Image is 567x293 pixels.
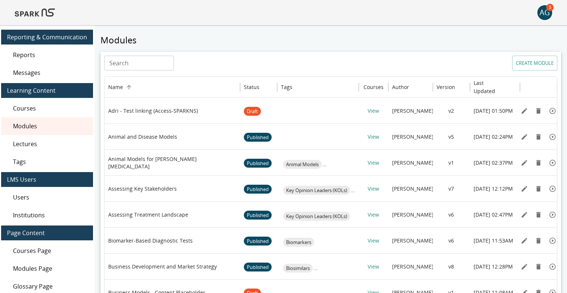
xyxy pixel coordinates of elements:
[519,131,530,142] button: Edit
[549,185,556,192] svg: Preview
[433,149,470,175] div: v1
[474,185,513,192] p: [DATE] 12:12PM
[519,183,530,194] button: Edit
[533,209,544,220] button: Remove
[244,83,259,90] div: Status
[7,86,87,95] span: Learning Content
[1,225,93,240] div: Page Content
[108,133,177,141] p: Animal and Disease Models
[392,107,434,115] p: [PERSON_NAME]
[474,211,513,218] p: [DATE] 02:47PM
[1,242,93,260] div: Courses Page
[547,209,558,220] button: Preview
[474,159,513,167] p: [DATE] 02:37PM
[13,282,87,291] span: Glossary Page
[433,227,470,253] div: v6
[437,83,455,90] div: Version
[124,82,134,92] button: Sort
[456,82,466,92] button: Sort
[521,159,528,167] svg: Edit
[244,99,261,124] span: Draft
[474,133,513,141] p: [DATE] 02:24PM
[521,185,528,192] svg: Edit
[368,107,379,114] a: View
[547,105,558,116] button: Preview
[1,117,93,135] div: Modules
[392,263,434,270] p: [PERSON_NAME]
[474,79,505,95] h6: Last Updated
[1,135,93,153] div: Lectures
[244,125,272,150] span: Published
[521,211,528,218] svg: Edit
[13,264,87,273] span: Modules Page
[13,193,87,202] span: Users
[535,159,542,167] svg: Remove
[549,211,556,218] svg: Preview
[410,82,420,92] button: Sort
[547,157,558,168] button: Preview
[533,183,544,194] button: Remove
[108,107,198,115] p: Adri - Test linking (Access-SPARKNS)
[392,185,434,192] p: [PERSON_NAME]
[519,235,530,246] button: Edit
[368,185,379,192] a: View
[474,107,513,115] p: [DATE] 01:50PM
[533,261,544,272] button: Remove
[7,228,87,237] span: Page Content
[535,211,542,218] svg: Remove
[1,188,93,206] div: Users
[1,30,93,45] div: Reporting & Communication
[521,133,528,141] svg: Edit
[392,83,409,90] div: Author
[521,107,528,115] svg: Edit
[549,263,556,270] svg: Preview
[13,157,87,166] span: Tags
[433,124,470,149] div: v5
[368,237,379,244] a: View
[392,211,434,218] p: [PERSON_NAME]
[533,157,544,168] button: Remove
[100,34,561,46] h5: Modules
[533,131,544,142] button: Remove
[1,260,93,277] div: Modules Page
[474,263,513,270] p: [DATE] 12:28PM
[108,237,193,244] p: Biomarker-Based Diagnostic Tests
[474,237,513,244] p: [DATE] 11:53AM
[535,133,542,141] svg: Remove
[368,263,379,270] a: View
[392,237,434,244] p: [PERSON_NAME]
[281,83,292,90] div: Tags
[368,159,379,166] a: View
[537,5,552,20] button: account of current user
[547,131,558,142] button: Preview
[13,104,87,113] span: Courses
[13,246,87,255] span: Courses Page
[108,83,123,90] div: Name
[533,105,544,116] button: Remove
[392,133,434,141] p: [PERSON_NAME]
[392,159,434,167] p: [PERSON_NAME]
[368,133,379,140] a: View
[433,98,470,124] div: v2
[1,206,93,224] div: Institutions
[535,237,542,244] svg: Remove
[7,175,87,184] span: LMS Users
[1,83,93,98] div: Learning Content
[521,263,528,270] svg: Edit
[512,56,557,70] button: Create module
[244,151,272,176] span: Published
[1,172,93,187] div: LMS Users
[549,237,556,244] svg: Preview
[519,261,530,272] button: Edit
[13,211,87,220] span: Institutions
[549,133,556,141] svg: Preview
[1,153,93,171] div: Tags
[108,211,188,218] p: Assessing Treatment Landscape
[244,203,272,228] span: Published
[13,122,87,131] span: Modules
[260,82,271,92] button: Sort
[364,83,384,90] div: Courses
[108,263,217,270] p: Business Development and Market Strategy
[433,253,470,279] div: v8
[547,261,558,272] button: Preview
